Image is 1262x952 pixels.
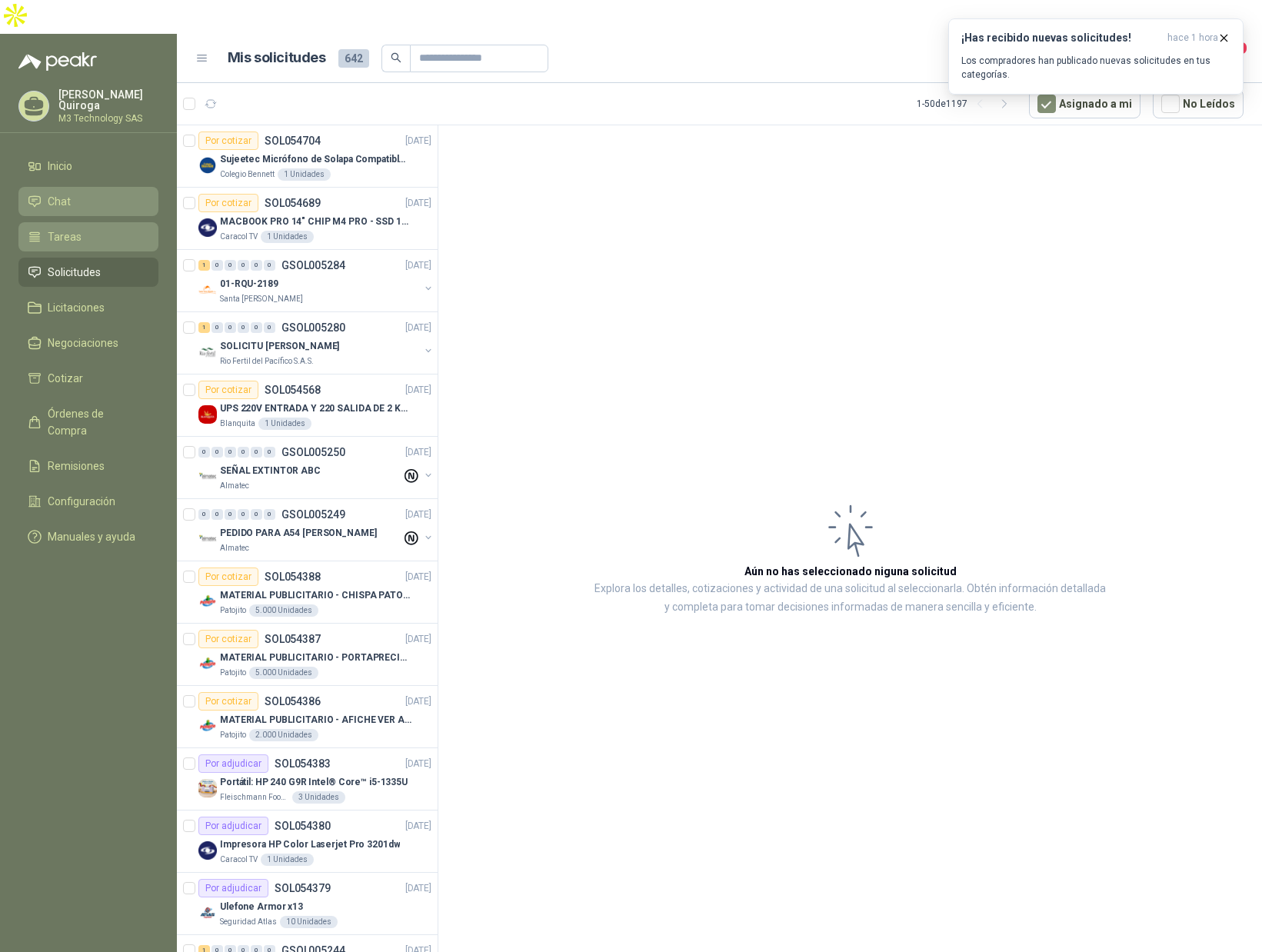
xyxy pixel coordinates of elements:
[18,328,158,358] a: Negociaciones
[281,260,345,271] p: GSOL005284
[281,447,345,458] p: GSOL005250
[198,131,258,150] div: Por cotizar
[48,264,101,281] span: Solicitudes
[405,196,431,211] p: [DATE]
[251,322,262,333] div: 0
[405,570,431,584] p: [DATE]
[198,904,217,922] img: Company Logo
[220,837,400,852] p: Impresora HP Color Laserjet Pro 3201dw
[18,399,158,445] a: Órdenes de Compra
[198,343,217,361] img: Company Logo
[405,819,431,834] p: [DATE]
[48,158,72,175] span: Inicio
[211,322,223,333] div: 0
[405,383,431,398] p: [DATE]
[281,509,345,520] p: GSOL005249
[198,509,210,520] div: 0
[198,779,217,797] img: Company Logo
[405,632,431,647] p: [DATE]
[198,817,268,835] div: Por adjudicar
[48,299,105,316] span: Licitaciones
[405,134,431,148] p: [DATE]
[281,322,345,333] p: GSOL005280
[220,355,314,368] p: Rio Fertil del Pacífico S.A.S.
[220,729,246,741] p: Patojito
[198,281,217,299] img: Company Logo
[48,458,105,474] span: Remisiones
[220,401,411,416] p: UPS 220V ENTRADA Y 220 SALIDA DE 2 KVA
[198,156,217,175] img: Company Logo
[948,18,1244,95] button: ¡Has recibido nuevas solicitudes!hace 1 hora Los compradores han publicado nuevas solicitudes en ...
[198,717,217,735] img: Company Logo
[220,604,246,617] p: Patojito
[18,151,158,181] a: Inicio
[338,49,369,68] span: 642
[261,854,314,866] div: 1 Unidades
[265,384,321,395] p: SOL054568
[198,841,217,860] img: Company Logo
[198,194,258,212] div: Por cotizar
[225,322,236,333] div: 0
[228,47,326,69] h1: Mis solicitudes
[220,168,275,181] p: Colegio Bennett
[48,528,135,545] span: Manuales y ayuda
[220,542,249,554] p: Almatec
[198,318,435,368] a: 1 0 0 0 0 0 GSOL005280[DATE] Company LogoSOLICITU [PERSON_NAME]Rio Fertil del Pacífico S.A.S.
[220,526,377,541] p: PEDIDO PARA A54 [PERSON_NAME]
[220,480,249,492] p: Almatec
[220,916,277,928] p: Seguridad Atlas
[220,231,258,243] p: Caracol TV
[211,509,223,520] div: 0
[220,713,411,727] p: MATERIAL PUBLICITARIO - AFICHE VER ADJUNTO
[211,260,223,271] div: 0
[220,900,303,914] p: Ulefone Armor x13
[264,322,275,333] div: 0
[238,509,249,520] div: 0
[220,791,289,804] p: Fleischmann Foods S.A.
[264,260,275,271] div: 0
[251,447,262,458] div: 0
[18,487,158,516] a: Configuración
[177,561,438,624] a: Por cotizarSOL054388[DATE] Company LogoMATERIAL PUBLICITARIO - CHISPA PATOJITO VER ADJUNTOPatojit...
[249,604,318,617] div: 5.000 Unidades
[251,509,262,520] div: 0
[292,791,345,804] div: 3 Unidades
[961,32,1161,45] h3: ¡Has recibido nuevas solicitudes!
[258,418,311,430] div: 1 Unidades
[18,522,158,551] a: Manuales y ayuda
[275,758,331,769] p: SOL054383
[177,624,438,686] a: Por cotizarSOL054387[DATE] Company LogoMATERIAL PUBLICITARIO - PORTAPRECIOS VER ADJUNTOPatojito5....
[961,54,1230,82] p: Los compradores han publicado nuevas solicitudes en tus categorías.
[198,692,258,711] div: Por cotizar
[211,447,223,458] div: 0
[251,260,262,271] div: 0
[1167,32,1218,45] span: hace 1 hora
[58,114,158,123] p: M3 Technology SAS
[198,530,217,548] img: Company Logo
[225,509,236,520] div: 0
[220,339,339,354] p: SOLICITU [PERSON_NAME]
[220,277,278,291] p: 01-RQU-2189
[177,873,438,935] a: Por adjudicarSOL054379[DATE] Company LogoUlefone Armor x13Seguridad Atlas10 Unidades
[198,754,268,773] div: Por adjudicar
[225,260,236,271] div: 0
[280,916,338,928] div: 10 Unidades
[198,322,210,333] div: 1
[264,509,275,520] div: 0
[220,418,255,430] p: Blanquita
[48,335,118,351] span: Negociaciones
[275,883,331,894] p: SOL054379
[18,293,158,322] a: Licitaciones
[48,193,71,210] span: Chat
[48,493,115,510] span: Configuración
[198,879,268,897] div: Por adjudicar
[405,508,431,522] p: [DATE]
[220,293,303,305] p: Santa [PERSON_NAME]
[405,258,431,273] p: [DATE]
[177,811,438,873] a: Por adjudicarSOL054380[DATE] Company LogoImpresora HP Color Laserjet Pro 3201dwCaracol TV1 Unidades
[177,188,438,250] a: Por cotizarSOL054689[DATE] Company LogoMACBOOK PRO 14" CHIP M4 PRO - SSD 1TB RAM 24GBCaracol TV1 ...
[48,370,83,387] span: Cotizar
[177,125,438,188] a: Por cotizarSOL054704[DATE] Company LogoSujeetec Micrófono de Solapa Compatible con AKG Sansón Tra...
[275,821,331,831] p: SOL054380
[198,381,258,399] div: Por cotizar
